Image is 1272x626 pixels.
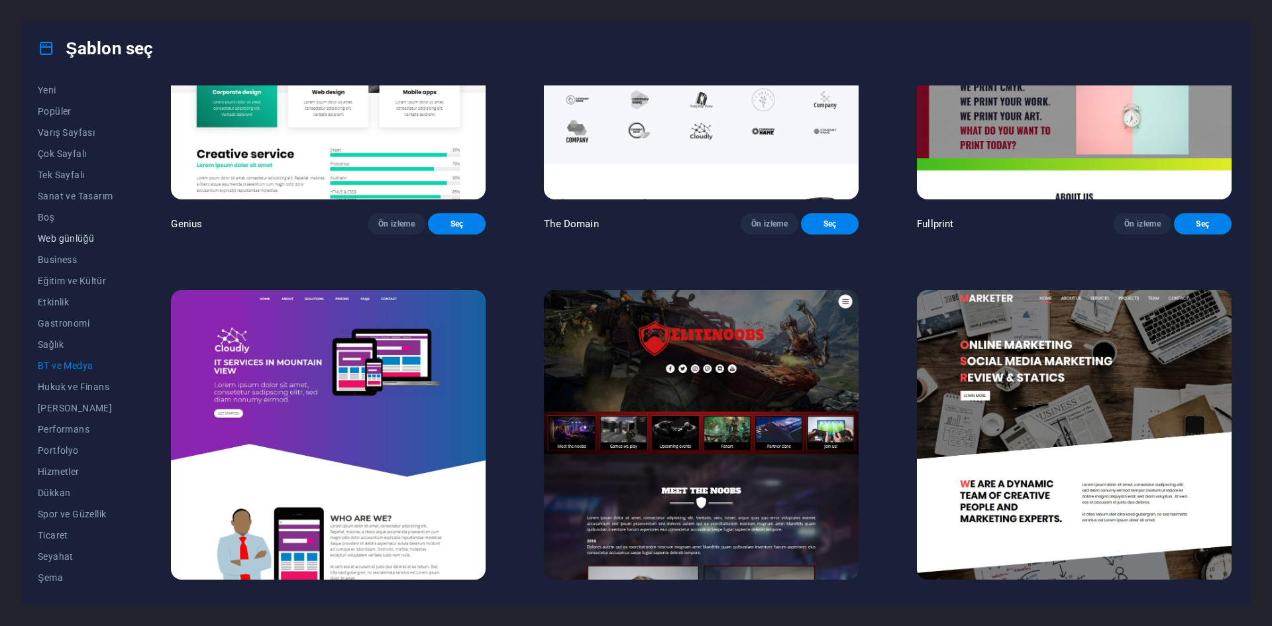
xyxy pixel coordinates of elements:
span: Sağlık [38,339,113,350]
span: [PERSON_NAME] [38,403,113,413]
button: Şema [38,567,113,588]
button: Seç [1174,213,1232,235]
span: Dükkan [38,488,113,498]
span: Gastronomi [38,318,113,329]
button: Gastronomi [38,313,113,334]
button: Hizmetler [38,461,113,482]
span: Performans [38,424,113,435]
button: Varış Sayfası [38,122,113,143]
span: Eğitim ve Kültür [38,276,113,286]
span: Tek Sayfalı [38,170,113,180]
p: Genius [171,217,202,231]
span: Yeni [38,85,113,95]
button: Ön izleme [1114,213,1171,235]
h4: Şablon seç [38,38,153,59]
span: Portfolyo [38,445,113,456]
button: Sanat ve Tasarım [38,185,113,207]
button: Ön izleme [368,213,425,235]
span: Business [38,254,113,265]
button: Boş [38,207,113,228]
span: Boş [38,212,113,223]
button: Dükkan [38,482,113,503]
span: Çok Sayfalı [38,148,113,159]
span: Seç [439,219,475,229]
span: Hukuk ve Finans [38,382,113,392]
span: Ön izleme [378,219,415,229]
button: Web günlüğü [38,228,113,249]
img: Cloudly [171,290,486,580]
span: Etkinlik [38,297,113,307]
button: Çok Sayfalı [38,143,113,164]
p: Fullprint [917,217,953,231]
button: Yeni [38,79,113,101]
button: Spor ve Güzellik [38,503,113,525]
button: Ön izleme [741,213,798,235]
span: Sanat ve Tasarım [38,191,113,201]
button: Sağlık [38,334,113,355]
img: Elitenoobs [544,290,859,580]
p: The Domain [544,217,598,231]
span: Seyahat [38,551,113,562]
span: Hizmetler [38,466,113,477]
button: Tek Sayfalı [38,164,113,185]
button: BT ve Medya [38,355,113,376]
button: Eğitim ve Kültür [38,270,113,291]
span: Seç [812,219,848,229]
button: Portfolyo [38,440,113,461]
button: Popüler [38,101,113,122]
button: Seyahat [38,546,113,567]
button: Seç [801,213,859,235]
img: Marketer [917,290,1232,580]
button: Etkinlik [38,291,113,313]
button: Ticaret [38,525,113,546]
span: BT ve Medya [38,360,113,371]
button: Business [38,249,113,270]
span: Varış Sayfası [38,127,113,138]
span: Ön izleme [751,219,788,229]
button: [PERSON_NAME] [38,397,113,419]
span: Popüler [38,106,113,117]
span: Şema [38,572,113,583]
button: Hukuk ve Finans [38,376,113,397]
span: Seç [1185,219,1221,229]
button: Seç [428,213,486,235]
button: Performans [38,419,113,440]
span: Ticaret [38,530,113,541]
span: Ön izleme [1124,219,1161,229]
span: Web günlüğü [38,233,113,244]
span: Spor ve Güzellik [38,509,113,519]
